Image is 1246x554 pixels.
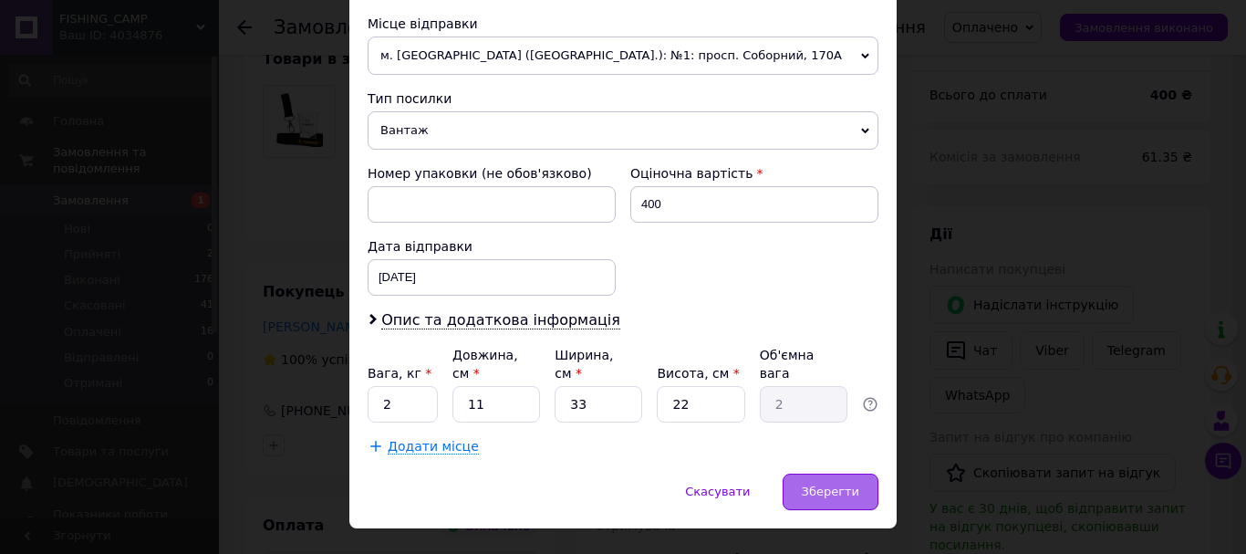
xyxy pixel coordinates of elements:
[368,91,452,106] span: Тип посилки
[368,237,616,256] div: Дата відправки
[368,366,431,381] label: Вага, кг
[368,16,478,31] span: Місце відправки
[388,439,479,455] span: Додати місце
[657,366,739,381] label: Висота, см
[555,348,613,381] label: Ширина, см
[381,311,620,329] span: Опис та додаткова інформація
[802,485,859,498] span: Зберегти
[368,164,616,183] div: Номер упаковки (не обов'язково)
[368,111,878,150] span: Вантаж
[760,346,847,382] div: Об'ємна вага
[452,348,518,381] label: Довжина, см
[685,485,750,498] span: Скасувати
[630,164,878,183] div: Оціночна вартість
[368,37,878,75] span: м. [GEOGRAPHIC_DATA] ([GEOGRAPHIC_DATA].): №1: просп. Соборний, 170А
